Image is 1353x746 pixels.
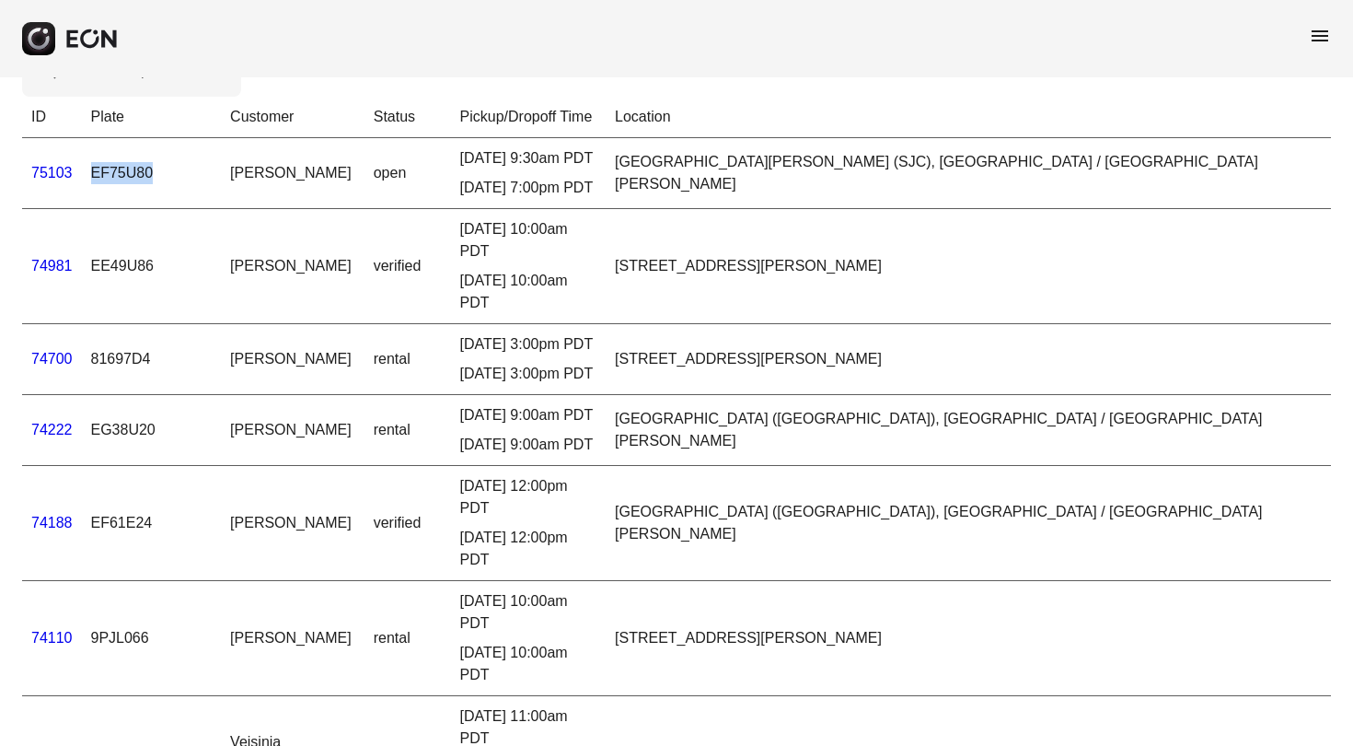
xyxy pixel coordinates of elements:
td: rental [364,324,451,395]
td: EE49U86 [82,209,222,324]
a: 74222 [31,422,73,437]
div: [DATE] 10:00am PDT [460,642,597,686]
div: [DATE] 12:00pm PDT [460,527,597,571]
th: Status [364,97,451,138]
td: EF61E24 [82,466,222,581]
div: [DATE] 12:00pm PDT [460,475,597,519]
td: rental [364,395,451,466]
td: [STREET_ADDRESS][PERSON_NAME] [606,324,1331,395]
span: menu [1309,25,1331,47]
div: [DATE] 3:00pm PDT [460,363,597,385]
div: [DATE] 10:00am PDT [460,270,597,314]
td: [GEOGRAPHIC_DATA] ([GEOGRAPHIC_DATA]), [GEOGRAPHIC_DATA] / [GEOGRAPHIC_DATA][PERSON_NAME] [606,466,1331,581]
td: [STREET_ADDRESS][PERSON_NAME] [606,209,1331,324]
td: [STREET_ADDRESS][PERSON_NAME] [606,581,1331,696]
td: [PERSON_NAME] [221,581,364,696]
div: [DATE] 9:30am PDT [460,147,597,169]
th: ID [22,97,82,138]
a: 74110 [31,630,73,646]
th: Plate [82,97,222,138]
a: 75103 [31,165,73,181]
td: rental [364,581,451,696]
td: [PERSON_NAME] [221,395,364,466]
th: Customer [221,97,364,138]
td: 9PJL066 [82,581,222,696]
td: [PERSON_NAME] [221,466,364,581]
div: [DATE] 9:00am PDT [460,404,597,426]
td: [PERSON_NAME] [221,209,364,324]
td: [GEOGRAPHIC_DATA][PERSON_NAME] (SJC), [GEOGRAPHIC_DATA] / [GEOGRAPHIC_DATA][PERSON_NAME] [606,138,1331,209]
div: [DATE] 9:00am PDT [460,434,597,456]
div: [DATE] 10:00am PDT [460,590,597,635]
td: EF75U80 [82,138,222,209]
div: [DATE] 7:00pm PDT [460,177,597,199]
td: [PERSON_NAME] [221,324,364,395]
th: Pickup/Dropoff Time [451,97,607,138]
div: [DATE] 3:00pm PDT [460,333,597,356]
td: EG38U20 [82,395,222,466]
td: verified [364,466,451,581]
td: [PERSON_NAME] [221,138,364,209]
td: verified [364,209,451,324]
div: [DATE] 10:00am PDT [460,218,597,262]
th: Location [606,97,1331,138]
a: 74700 [31,351,73,367]
a: 74188 [31,515,73,530]
td: [GEOGRAPHIC_DATA] ([GEOGRAPHIC_DATA]), [GEOGRAPHIC_DATA] / [GEOGRAPHIC_DATA][PERSON_NAME] [606,395,1331,466]
td: open [364,138,451,209]
a: 74981 [31,258,73,274]
td: 81697D4 [82,324,222,395]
